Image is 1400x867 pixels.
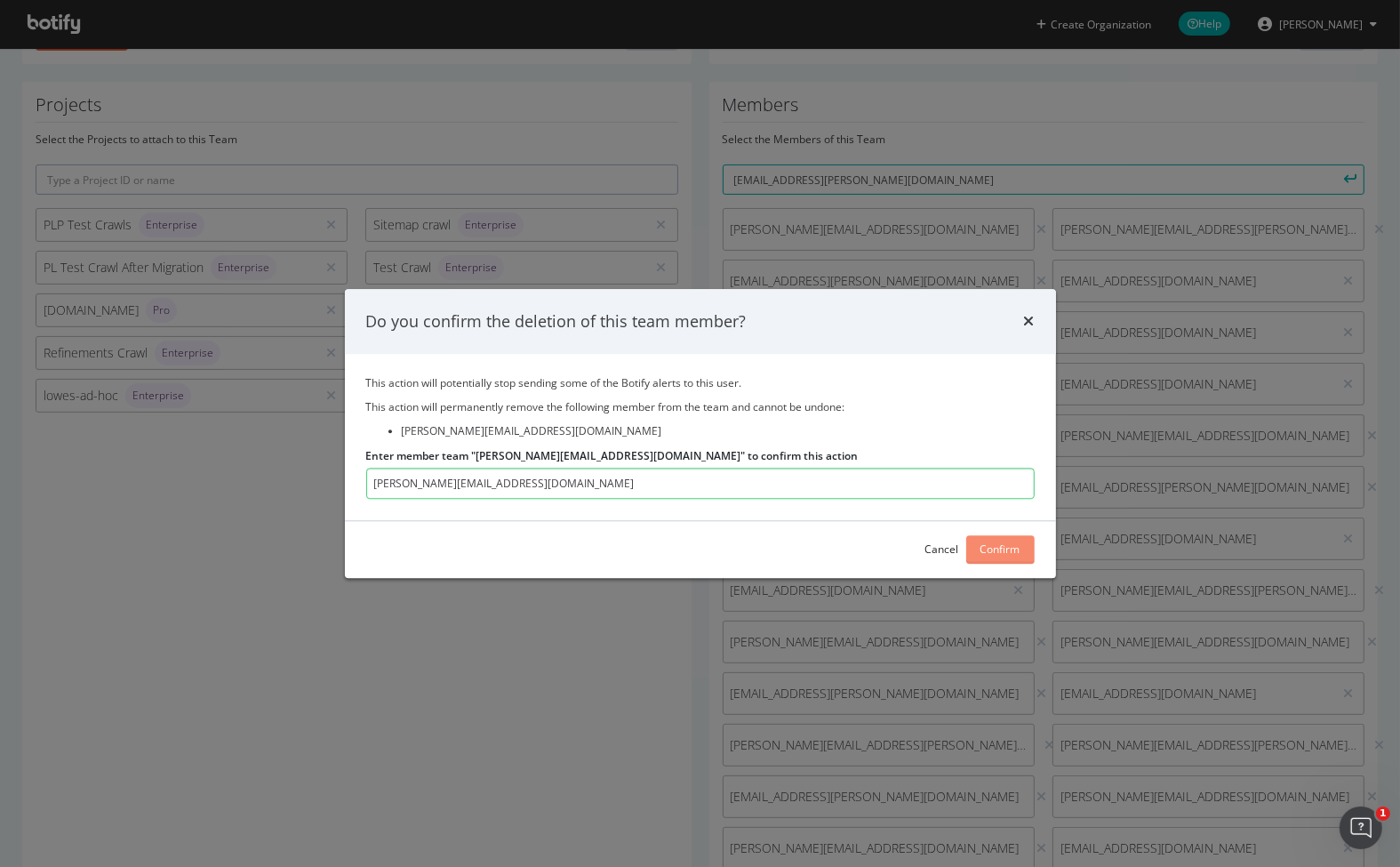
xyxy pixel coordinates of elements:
li: [PERSON_NAME][EMAIL_ADDRESS][DOMAIN_NAME] [402,424,1035,439]
span: 1 [1376,807,1390,821]
div: Confirm [980,542,1020,558]
div: times [1024,310,1035,333]
label: Enter member team "[PERSON_NAME][EMAIL_ADDRESS][DOMAIN_NAME]" to confirm this action [366,448,859,463]
button: Cancel [925,535,959,564]
button: Confirm [966,535,1035,564]
p: This action will potentially stop sending some of the Botify alerts to this user. [366,376,1035,391]
div: modal [345,289,1056,578]
div: Cancel [925,542,959,558]
div: Do you confirm the deletion of this team member? [366,310,747,333]
p: This action will permanently remove the following member from the team and cannot be undone: [366,400,1035,415]
iframe: Intercom live chat [1340,807,1382,849]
